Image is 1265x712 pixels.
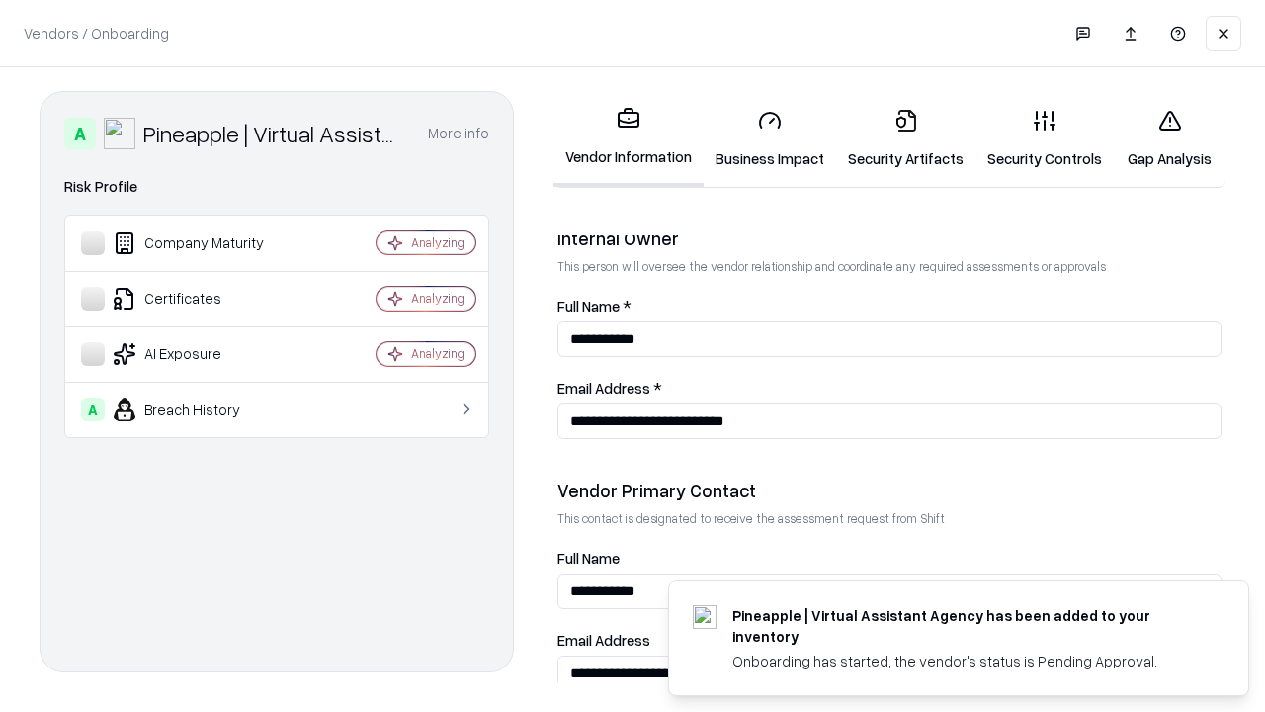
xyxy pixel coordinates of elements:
div: AI Exposure [81,342,317,366]
a: Security Artifacts [836,93,975,185]
label: Full Name * [557,299,1222,313]
div: Breach History [81,398,317,421]
button: More info [428,116,489,151]
div: Risk Profile [64,175,489,199]
a: Vendor Information [553,91,704,187]
div: Pineapple | Virtual Assistant Agency [143,118,404,149]
img: trypineapple.com [693,605,717,629]
a: Business Impact [704,93,836,185]
div: Analyzing [411,290,464,307]
label: Email Address * [557,381,1222,396]
div: A [64,118,96,149]
div: Internal Owner [557,226,1222,250]
div: Certificates [81,287,317,311]
p: This person will oversee the vendor relationship and coordinate any required assessments or appro... [557,258,1222,275]
p: Vendors / Onboarding [24,23,169,44]
div: Onboarding has started, the vendor's status is Pending Approval. [732,651,1201,671]
p: This contact is designated to receive the assessment request from Shift [557,510,1222,527]
div: Vendor Primary Contact [557,479,1222,502]
label: Email Address [557,633,1222,648]
img: Pineapple | Virtual Assistant Agency [104,118,135,149]
label: Full Name [557,551,1222,566]
a: Security Controls [975,93,1114,185]
a: Gap Analysis [1114,93,1225,185]
div: Pineapple | Virtual Assistant Agency has been added to your inventory [732,605,1201,647]
div: A [81,398,105,421]
div: Analyzing [411,345,464,362]
div: Analyzing [411,234,464,251]
div: Company Maturity [81,231,317,255]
